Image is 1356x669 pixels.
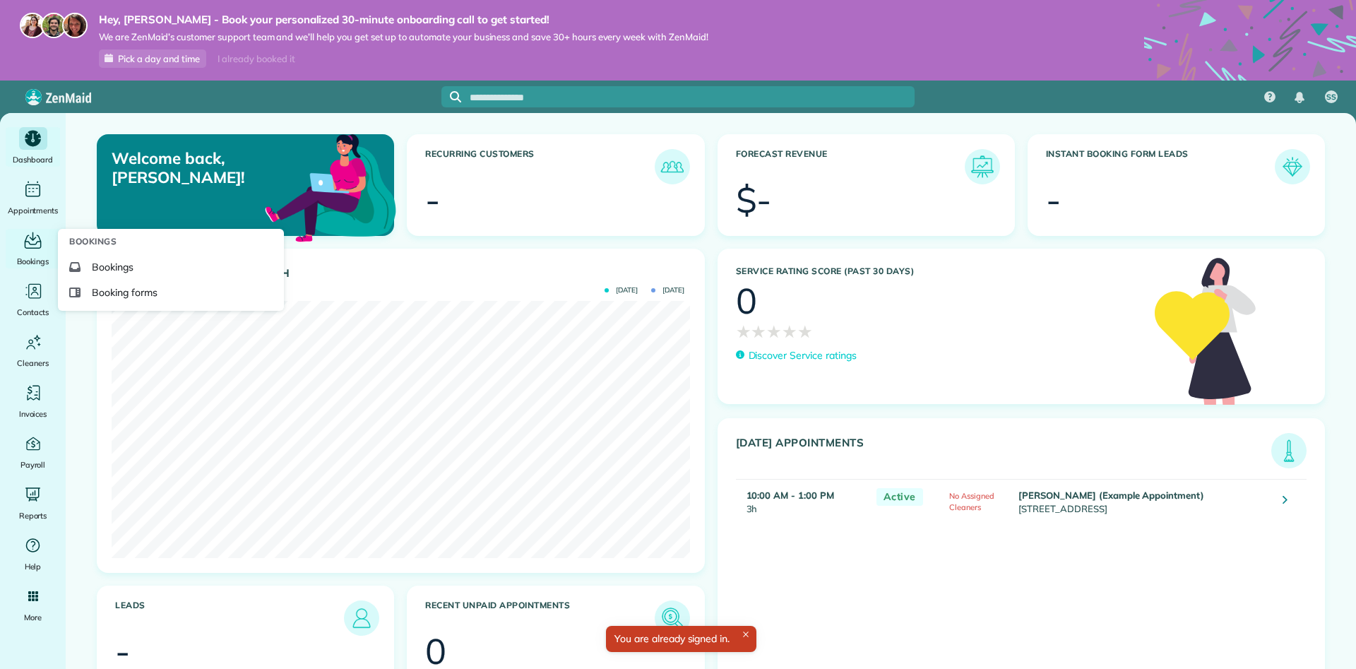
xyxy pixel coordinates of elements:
[20,458,46,472] span: Payroll
[92,260,133,274] span: Bookings
[1275,437,1303,465] img: icon_todays_appointments-901f7ab196bb0bea1936b74009e4eb5ffbc2d2711fa7634e0d609ed5ef32b18b.png
[1018,490,1204,501] strong: [PERSON_NAME] (Example Appointment)
[736,266,1141,276] h3: Service Rating score (past 30 days)
[766,319,782,344] span: ★
[797,319,813,344] span: ★
[99,13,708,27] strong: Hey, [PERSON_NAME] - Book your personalized 30-minute onboarding call to get started!
[6,331,60,370] a: Cleaners
[736,319,751,344] span: ★
[1285,82,1314,113] div: Notifications
[19,509,47,523] span: Reports
[949,491,994,513] span: No Assigned Cleaners
[876,488,923,506] span: Active
[6,534,60,574] a: Help
[13,153,53,167] span: Dashboard
[17,254,49,268] span: Bookings
[6,178,60,218] a: Appointments
[262,118,399,255] img: dashboard_welcome-42a62b7d889689a78055ac9021e634bf52bae3f8056760290aed330b23ab8690.png
[112,149,299,187] p: Welcome back, [PERSON_NAME]!
[92,285,157,300] span: Booking forms
[209,50,303,68] div: I already booked it
[651,287,684,294] span: [DATE]
[425,149,654,184] h3: Recurring Customers
[425,600,654,636] h3: Recent unpaid appointments
[747,490,834,501] strong: 10:00 AM - 1:00 PM
[1046,182,1061,218] div: -
[425,182,440,218] div: -
[6,229,60,268] a: Bookings
[606,626,756,652] div: You are already signed in.
[24,610,42,624] span: More
[62,13,88,38] img: michelle-19f622bdf1676172e81f8f8fba1fb50e276960ebfe0243fe18214015130c80e4.jpg
[1253,81,1356,113] nav: Main
[605,287,638,294] span: [DATE]
[441,91,461,102] button: Focus search
[6,280,60,319] a: Contacts
[736,182,772,218] div: $-
[115,267,690,280] h3: Actual Revenue this month
[736,283,757,319] div: 0
[736,348,857,363] a: Discover Service ratings
[782,319,797,344] span: ★
[1278,153,1307,181] img: icon_form_leads-04211a6a04a5b2264e4ee56bc0799ec3eb69b7e499cbb523a139df1d13a81ae0.png
[69,235,117,249] span: Bookings
[19,407,47,421] span: Invoices
[751,319,766,344] span: ★
[736,437,1272,468] h3: [DATE] Appointments
[25,560,42,574] span: Help
[64,280,278,305] a: Booking forms
[118,53,200,64] span: Pick a day and time
[6,483,60,523] a: Reports
[425,634,446,669] div: 0
[17,305,49,319] span: Contacts
[1326,92,1336,103] span: SS
[115,600,344,636] h3: Leads
[99,49,206,68] a: Pick a day and time
[6,381,60,421] a: Invoices
[450,91,461,102] svg: Focus search
[6,127,60,167] a: Dashboard
[658,153,686,181] img: icon_recurring_customers-cf858462ba22bcd05b5a5880d41d6543d210077de5bb9ebc9590e49fd87d84ed.png
[8,203,59,218] span: Appointments
[749,348,857,363] p: Discover Service ratings
[1046,149,1275,184] h3: Instant Booking Form Leads
[736,149,965,184] h3: Forecast Revenue
[1015,479,1272,523] td: [STREET_ADDRESS]
[968,153,997,181] img: icon_forecast_revenue-8c13a41c7ed35a8dcfafea3cbb826a0462acb37728057bba2d056411b612bbbe.png
[41,13,66,38] img: jorge-587dff0eeaa6aab1f244e6dc62b8924c3b6ad411094392a53c71c6c4a576187d.jpg
[115,634,130,669] div: -
[17,356,49,370] span: Cleaners
[347,604,376,632] img: icon_leads-1bed01f49abd5b7fead27621c3d59655bb73ed531f8eeb49469d10e621d6b896.png
[64,254,278,280] a: Bookings
[20,13,45,38] img: maria-72a9807cf96188c08ef61303f053569d2e2a8a1cde33d635c8a3ac13582a053d.jpg
[658,604,686,632] img: icon_unpaid_appointments-47b8ce3997adf2238b356f14209ab4cced10bd1f174958f3ca8f1d0dd7fffeee.png
[736,479,869,523] td: 3h
[6,432,60,472] a: Payroll
[99,31,708,43] span: We are ZenMaid’s customer support team and we’ll help you get set up to automate your business an...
